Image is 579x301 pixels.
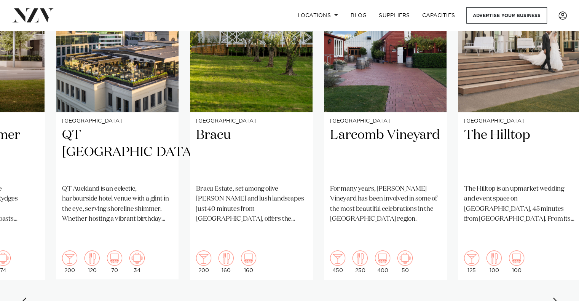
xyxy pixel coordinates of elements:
img: theatre.png [107,250,122,266]
img: theatre.png [241,250,256,266]
div: 100 [486,250,502,273]
div: 70 [107,250,122,273]
img: nzv-logo.png [12,8,54,22]
div: 125 [464,250,479,273]
div: 160 [241,250,256,273]
div: 34 [129,250,145,273]
img: theatre.png [509,250,524,266]
img: dining.png [353,250,368,266]
div: 120 [85,250,100,273]
img: cocktail.png [62,250,77,266]
h2: Larcomb Vineyard [330,127,440,178]
small: [GEOGRAPHIC_DATA] [62,118,172,124]
div: 200 [196,250,211,273]
a: Advertise your business [466,7,547,24]
a: Capacities [416,7,461,24]
img: dining.png [85,250,100,266]
img: cocktail.png [330,250,345,266]
a: SUPPLIERS [373,7,416,24]
small: [GEOGRAPHIC_DATA] [464,118,574,124]
div: 200 [62,250,77,273]
h2: Bracu [196,127,306,178]
img: meeting.png [129,250,145,266]
img: cocktail.png [196,250,211,266]
img: dining.png [219,250,234,266]
h2: The Hilltop [464,127,574,178]
a: Locations [291,7,345,24]
img: dining.png [486,250,502,266]
div: 400 [375,250,390,273]
a: BLOG [345,7,373,24]
img: theatre.png [375,250,390,266]
h2: QT [GEOGRAPHIC_DATA] [62,127,172,178]
div: 50 [397,250,413,273]
div: 450 [330,250,345,273]
p: For many years, [PERSON_NAME] Vineyard has been involved in some of the most beautiful celebratio... [330,184,440,224]
small: [GEOGRAPHIC_DATA] [196,118,306,124]
p: The Hilltop is an upmarket wedding and event space on [GEOGRAPHIC_DATA], 45 minutes from [GEOGRAP... [464,184,574,224]
p: QT Auckland is an eclectic, harbourside hotel venue with a glint in the eye, serving shoreline sh... [62,184,172,224]
img: meeting.png [397,250,413,266]
div: 100 [509,250,524,273]
img: cocktail.png [464,250,479,266]
small: [GEOGRAPHIC_DATA] [330,118,440,124]
p: Bracu Estate, set among olive [PERSON_NAME] and lush landscapes just 40 minutes from [GEOGRAPHIC_... [196,184,306,224]
div: 160 [219,250,234,273]
div: 250 [353,250,368,273]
